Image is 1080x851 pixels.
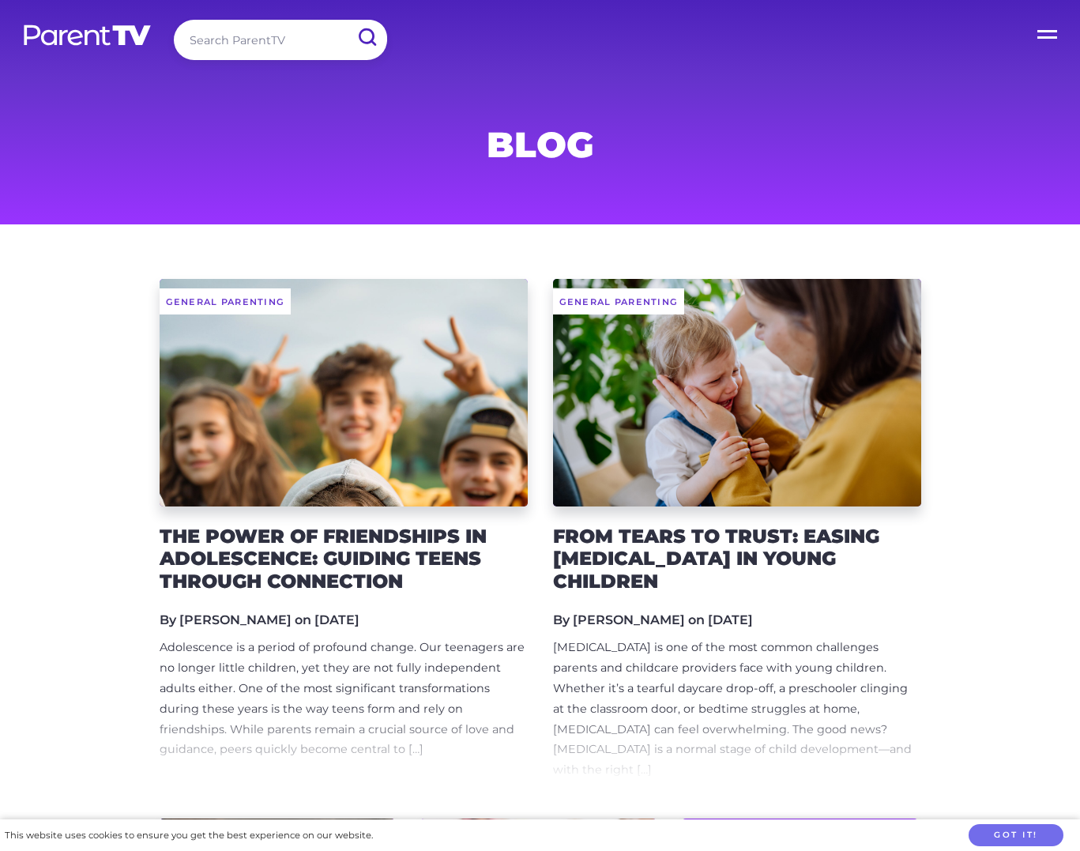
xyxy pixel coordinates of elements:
button: Got it! [969,824,1063,847]
div: [MEDICAL_DATA] is one of the most common challenges parents and childcare providers face with you... [553,638,921,781]
a: General Parenting The Power of Friendships in Adolescence: Guiding Teens Through Connection By [P... [160,279,528,781]
span: General Parenting [553,288,685,314]
h2: From Tears to Trust: Easing [MEDICAL_DATA] in Young Children [553,525,921,593]
h5: By [PERSON_NAME] on [DATE] [553,612,921,627]
img: parenttv-logo-white.4c85aaf.svg [22,24,152,47]
div: Adolescence is a period of profound change. Our teenagers are no longer little children, yet they... [160,638,528,761]
input: Search ParentTV [174,20,387,60]
div: This website uses cookies to ensure you get the best experience on our website. [5,827,373,844]
h5: By [PERSON_NAME] on [DATE] [160,612,528,627]
h1: Blog [160,129,921,160]
a: General Parenting From Tears to Trust: Easing [MEDICAL_DATA] in Young Children By [PERSON_NAME] o... [553,279,921,781]
span: General Parenting [160,288,292,314]
input: Submit [346,20,387,55]
h2: The Power of Friendships in Adolescence: Guiding Teens Through Connection [160,525,528,593]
